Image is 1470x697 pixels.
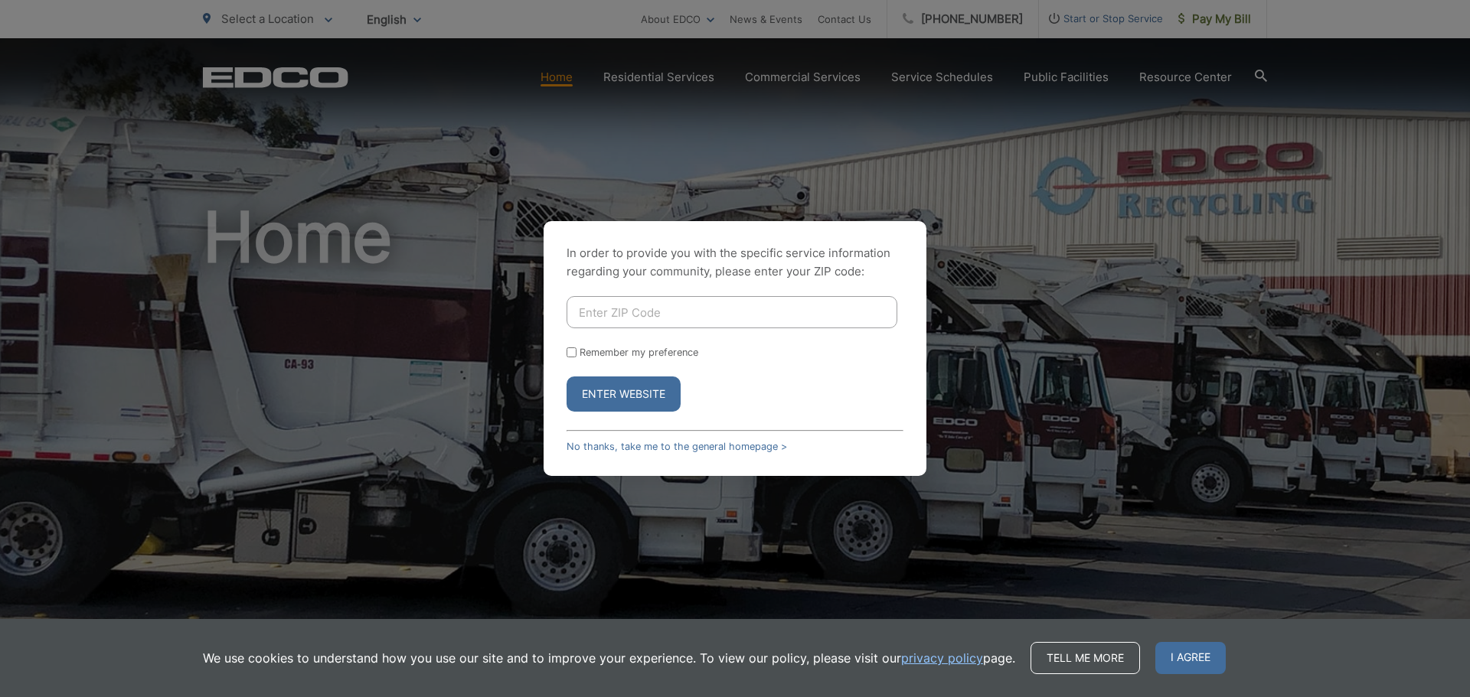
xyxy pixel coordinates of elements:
[1031,642,1140,674] a: Tell me more
[567,244,903,281] p: In order to provide you with the specific service information regarding your community, please en...
[580,347,698,358] label: Remember my preference
[567,296,897,328] input: Enter ZIP Code
[901,649,983,667] a: privacy policy
[1155,642,1226,674] span: I agree
[203,649,1015,667] p: We use cookies to understand how you use our site and to improve your experience. To view our pol...
[567,376,681,412] button: Enter Website
[567,441,787,452] a: No thanks, take me to the general homepage >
